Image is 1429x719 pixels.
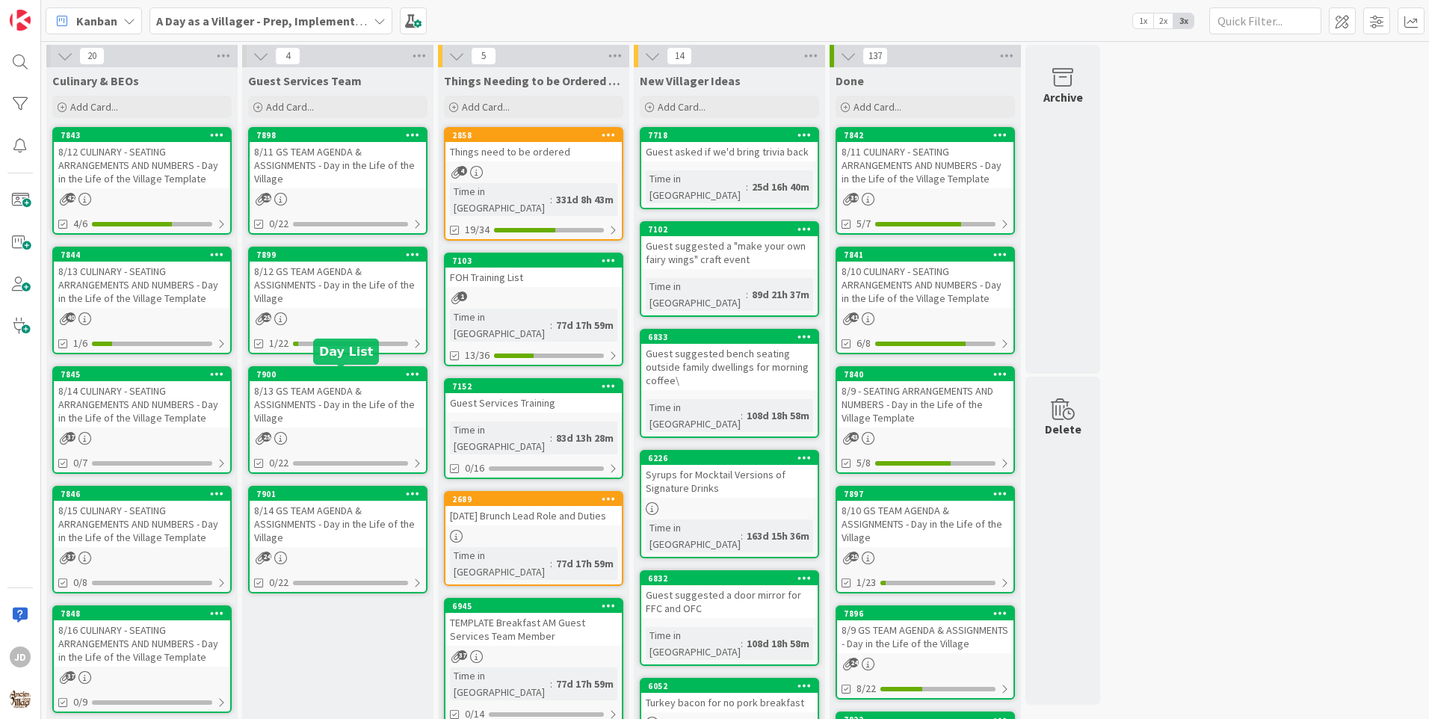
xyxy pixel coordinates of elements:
[641,344,818,390] div: Guest suggested bench seating outside family dwellings for morning coffee\
[66,312,75,322] span: 40
[641,451,818,498] div: 6226Syrups for Mocktail Versions of Signature Drinks
[857,575,876,590] span: 1/23
[857,455,871,471] span: 5/8
[10,688,31,709] img: avatar
[10,647,31,667] div: JD
[52,366,232,474] a: 78458/14 CULINARY - SEATING ARRANGEMENTS AND NUMBERS - Day in the Life of the Village Template0/7
[250,129,426,142] div: 7898
[640,329,819,438] a: 6833Guest suggested bench seating outside family dwellings for morning coffee\Time in [GEOGRAPHIC...
[250,129,426,188] div: 78988/11 GS TEAM AGENDA & ASSIGNMENTS - Day in the Life of the Village
[262,312,271,322] span: 25
[837,501,1013,547] div: 8/10 GS TEAM AGENDA & ASSIGNMENTS - Day in the Life of the Village
[837,129,1013,188] div: 78428/11 CULINARY - SEATING ARRANGEMENTS AND NUMBERS - Day in the Life of the Village Template
[76,12,117,30] span: Kanban
[552,555,617,572] div: 77d 17h 59m
[550,676,552,692] span: :
[445,380,622,393] div: 7152
[256,369,426,380] div: 7900
[641,236,818,269] div: Guest suggested a "make your own fairy wings" craft event
[445,254,622,287] div: 7103FOH Training List
[445,599,622,646] div: 6945TEMPLATE Breakfast AM Guest Services Team Member
[457,291,467,301] span: 1
[52,73,139,88] span: Culinary & BEOs
[450,547,550,580] div: Time in [GEOGRAPHIC_DATA]
[550,555,552,572] span: :
[445,599,622,613] div: 6945
[250,368,426,381] div: 7900
[748,179,813,195] div: 25d 16h 40m
[658,100,706,114] span: Add Card...
[471,47,496,65] span: 5
[743,407,813,424] div: 108d 18h 58m
[445,506,622,525] div: [DATE] Brunch Lead Role and Duties
[52,247,232,354] a: 78448/13 CULINARY - SEATING ARRANGEMENTS AND NUMBERS - Day in the Life of the Village Template1/6
[444,378,623,479] a: 7152Guest Services TrainingTime in [GEOGRAPHIC_DATA]:83d 13h 28m0/16
[452,256,622,266] div: 7103
[54,248,230,308] div: 78448/13 CULINARY - SEATING ARRANGEMENTS AND NUMBERS - Day in the Life of the Village Template
[256,130,426,141] div: 7898
[646,627,741,660] div: Time in [GEOGRAPHIC_DATA]
[450,667,550,700] div: Time in [GEOGRAPHIC_DATA]
[1045,420,1081,438] div: Delete
[262,552,271,561] span: 24
[844,369,1013,380] div: 7840
[857,216,871,232] span: 5/7
[269,336,288,351] span: 1/22
[445,380,622,413] div: 7152Guest Services Training
[450,422,550,454] div: Time in [GEOGRAPHIC_DATA]
[452,381,622,392] div: 7152
[54,368,230,428] div: 78458/14 CULINARY - SEATING ARRANGEMENTS AND NUMBERS - Day in the Life of the Village Template
[79,47,105,65] span: 20
[250,501,426,547] div: 8/14 GS TEAM AGENDA & ASSIGNMENTS - Day in the Life of the Village
[641,679,818,693] div: 6052
[61,130,230,141] div: 7843
[746,286,748,303] span: :
[1043,88,1083,106] div: Archive
[837,607,1013,653] div: 78968/9 GS TEAM AGENDA & ASSIGNMENTS - Day in the Life of the Village
[837,262,1013,308] div: 8/10 CULINARY - SEATING ARRANGEMENTS AND NUMBERS - Day in the Life of the Village Template
[262,432,271,442] span: 25
[248,247,428,354] a: 78998/12 GS TEAM AGENDA & ASSIGNMENTS - Day in the Life of the Village1/22
[54,620,230,667] div: 8/16 CULINARY - SEATING ARRANGEMENTS AND NUMBERS - Day in the Life of the Village Template
[445,129,622,142] div: 2858
[648,332,818,342] div: 6833
[73,336,87,351] span: 1/6
[646,399,741,432] div: Time in [GEOGRAPHIC_DATA]
[844,130,1013,141] div: 7842
[54,381,230,428] div: 8/14 CULINARY - SEATING ARRANGEMENTS AND NUMBERS - Day in the Life of the Village Template
[552,430,617,446] div: 83d 13h 28m
[641,572,818,618] div: 6832Guest suggested a door mirror for FFC and OFC
[452,601,622,611] div: 6945
[256,250,426,260] div: 7899
[836,73,864,88] span: Done
[646,278,746,311] div: Time in [GEOGRAPHIC_DATA]
[66,432,75,442] span: 37
[857,681,876,697] span: 8/22
[61,369,230,380] div: 7845
[741,635,743,652] span: :
[837,620,1013,653] div: 8/9 GS TEAM AGENDA & ASSIGNMENTS - Day in the Life of the Village
[836,366,1015,474] a: 78408/9 - SEATING ARRANGEMENTS AND NUMBERS - Day in the Life of the Village Template5/8
[445,254,622,268] div: 7103
[641,465,818,498] div: Syrups for Mocktail Versions of Signature Drinks
[837,142,1013,188] div: 8/11 CULINARY - SEATING ARRANGEMENTS AND NUMBERS - Day in the Life of the Village Template
[250,487,426,547] div: 79018/14 GS TEAM AGENDA & ASSIGNMENTS - Day in the Life of the Village
[640,570,819,666] a: 6832Guest suggested a door mirror for FFC and OFCTime in [GEOGRAPHIC_DATA]:108d 18h 58m
[445,393,622,413] div: Guest Services Training
[667,47,692,65] span: 14
[269,216,288,232] span: 0/22
[73,216,87,232] span: 4/6
[641,129,818,142] div: 7718
[445,493,622,506] div: 2689
[66,671,75,681] span: 37
[54,501,230,547] div: 8/15 CULINARY - SEATING ARRANGEMENTS AND NUMBERS - Day in the Life of the Village Template
[73,455,87,471] span: 0/7
[319,345,373,359] h5: Day List
[445,613,622,646] div: TEMPLATE Breakfast AM Guest Services Team Member
[837,487,1013,501] div: 7897
[250,248,426,308] div: 78998/12 GS TEAM AGENDA & ASSIGNMENTS - Day in the Life of the Village
[550,191,552,208] span: :
[269,455,288,471] span: 0/22
[648,224,818,235] div: 7102
[52,486,232,593] a: 78468/15 CULINARY - SEATING ARRANGEMENTS AND NUMBERS - Day in the Life of the Village Template0/8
